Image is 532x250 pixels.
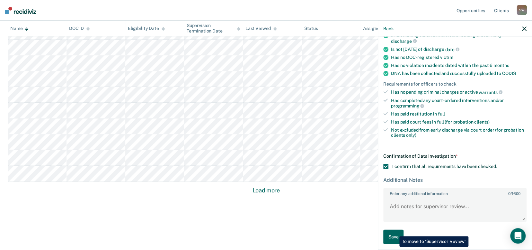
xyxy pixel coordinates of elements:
[440,55,453,60] span: victim
[406,133,416,138] span: only)
[251,187,282,194] button: Load more
[508,191,520,196] span: / 1600
[510,228,526,244] div: Open Intercom Messenger
[384,189,526,196] label: Enter any additional information
[304,26,318,31] div: Status
[391,33,527,44] div: Is not serving for an offense that is ineligible for early
[5,7,36,14] img: Recidiviz
[187,23,240,34] div: Supervision Termination Date
[392,164,497,169] span: I confirm that all requirements have been checked.
[517,5,527,15] div: S W
[391,103,424,108] span: programming
[363,26,393,31] div: Assigned to
[391,63,527,68] div: Has no violation incidents dated within the past 6
[502,71,516,76] span: CODIS
[383,26,394,31] button: Back
[493,63,509,68] span: months
[479,89,502,95] span: warrants
[508,191,510,196] span: 0
[391,71,527,76] div: DNA has been collected and successfully uploaded to
[391,97,527,108] div: Has completed any court-ordered interventions and/or
[391,127,527,138] div: Not excluded from early discharge via court order (for probation clients
[391,89,527,95] div: Has no pending criminal charges or active
[128,26,165,31] div: Eligibility Date
[383,230,403,244] button: Save
[10,26,28,31] div: Name
[383,177,527,183] div: Additional Notes
[383,81,527,87] div: Requirements for officers to check
[445,47,459,52] span: date
[391,46,527,52] div: Is not [DATE] of discharge
[383,153,527,159] div: Confirmation of Data Investigation
[438,111,445,116] span: full
[391,55,527,60] div: Has no DOC-registered
[391,38,417,43] span: discharge
[391,119,527,125] div: Has paid court fees in full (for probation
[474,119,490,124] span: clients)
[69,26,90,31] div: DOC ID
[391,111,527,117] div: Has paid restitution in
[245,26,277,31] div: Last Viewed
